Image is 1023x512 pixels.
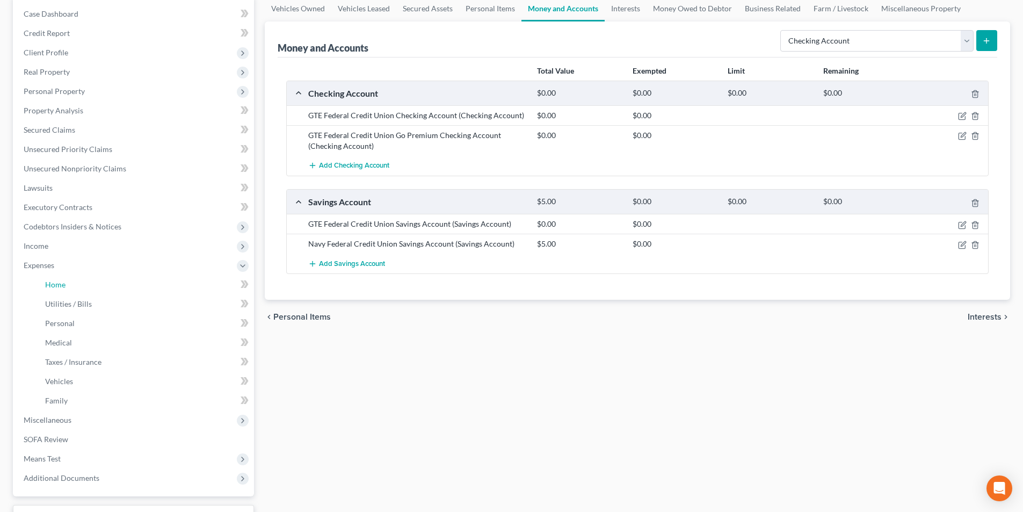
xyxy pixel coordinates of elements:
[273,313,331,321] span: Personal Items
[627,197,722,207] div: $0.00
[1002,313,1010,321] i: chevron_right
[15,140,254,159] a: Unsecured Priority Claims
[319,162,389,170] span: Add Checking Account
[532,197,627,207] div: $5.00
[24,48,68,57] span: Client Profile
[45,280,66,289] span: Home
[303,219,532,229] div: GTE Federal Credit Union Savings Account (Savings Account)
[627,110,722,121] div: $0.00
[265,313,331,321] button: chevron_left Personal Items
[818,197,913,207] div: $0.00
[15,101,254,120] a: Property Analysis
[24,454,61,463] span: Means Test
[24,241,48,250] span: Income
[24,67,70,76] span: Real Property
[24,164,126,173] span: Unsecured Nonpriority Claims
[633,66,666,75] strong: Exempted
[15,159,254,178] a: Unsecured Nonpriority Claims
[24,415,71,424] span: Miscellaneous
[968,313,1002,321] span: Interests
[986,475,1012,501] div: Open Intercom Messenger
[722,197,817,207] div: $0.00
[24,86,85,96] span: Personal Property
[303,239,532,249] div: Navy Federal Credit Union Savings Account (Savings Account)
[818,88,913,98] div: $0.00
[278,41,368,54] div: Money and Accounts
[308,156,389,176] button: Add Checking Account
[532,219,627,229] div: $0.00
[15,24,254,43] a: Credit Report
[319,259,385,268] span: Add Savings Account
[532,88,627,98] div: $0.00
[24,203,92,212] span: Executory Contracts
[24,145,112,154] span: Unsecured Priority Claims
[537,66,574,75] strong: Total Value
[24,9,78,18] span: Case Dashboard
[627,219,722,229] div: $0.00
[15,178,254,198] a: Lawsuits
[823,66,859,75] strong: Remaining
[532,130,627,141] div: $0.00
[37,314,254,333] a: Personal
[24,435,68,444] span: SOFA Review
[265,313,273,321] i: chevron_left
[45,377,73,386] span: Vehicles
[45,357,101,366] span: Taxes / Insurance
[24,28,70,38] span: Credit Report
[15,198,254,217] a: Executory Contracts
[627,239,722,249] div: $0.00
[37,372,254,391] a: Vehicles
[15,430,254,449] a: SOFA Review
[45,396,68,405] span: Family
[24,222,121,231] span: Codebtors Insiders & Notices
[45,319,75,328] span: Personal
[45,338,72,347] span: Medical
[627,88,722,98] div: $0.00
[37,275,254,294] a: Home
[45,299,92,308] span: Utilities / Bills
[24,261,54,270] span: Expenses
[303,88,532,99] div: Checking Account
[308,254,385,273] button: Add Savings Account
[24,106,83,115] span: Property Analysis
[37,294,254,314] a: Utilities / Bills
[37,352,254,372] a: Taxes / Insurance
[968,313,1010,321] button: Interests chevron_right
[303,196,532,207] div: Savings Account
[532,239,627,249] div: $5.00
[303,110,532,121] div: GTE Federal Credit Union Checking Account (Checking Account)
[728,66,745,75] strong: Limit
[24,183,53,192] span: Lawsuits
[24,125,75,134] span: Secured Claims
[15,120,254,140] a: Secured Claims
[532,110,627,121] div: $0.00
[15,4,254,24] a: Case Dashboard
[627,130,722,141] div: $0.00
[37,391,254,410] a: Family
[722,88,817,98] div: $0.00
[303,130,532,152] div: GTE Federal Credit Union Go Premium Checking Account (Checking Account)
[24,473,99,482] span: Additional Documents
[37,333,254,352] a: Medical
